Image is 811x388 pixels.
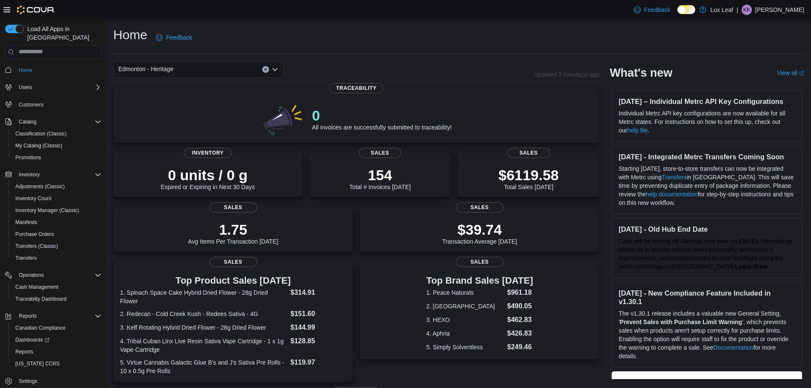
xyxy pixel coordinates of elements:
button: Operations [15,270,47,280]
p: The v1.30.1 release includes a valuable new General Setting, ' ', which prevents sales when produ... [619,309,795,360]
p: $6119.58 [499,167,559,184]
h3: [DATE] - New Compliance Feature Included in v1.30.1 [619,289,795,306]
span: Adjustments (Classic) [15,183,65,190]
span: Sales [456,202,504,213]
span: Reports [15,348,33,355]
a: Learn More [735,263,767,270]
button: Home [2,64,105,76]
span: Purchase Orders [15,231,54,238]
a: Promotions [12,152,45,163]
button: Catalog [2,116,105,128]
span: Feedback [166,33,192,42]
button: Reports [15,311,40,321]
div: Total Sales [DATE] [499,167,559,190]
a: Canadian Compliance [12,323,69,333]
span: Purchase Orders [12,229,101,239]
p: [PERSON_NAME] [755,5,804,15]
button: Traceabilty Dashboard [9,293,105,305]
button: Reports [9,346,105,358]
span: Transfers (Classic) [12,241,101,251]
p: 0 units / 0 g [161,167,255,184]
span: Canadian Compliance [15,325,66,331]
span: Settings [15,376,101,386]
span: Classification (Classic) [15,130,67,137]
button: Cash Management [9,281,105,293]
h3: [DATE] - Integrated Metrc Transfers Coming Soon [619,152,795,161]
span: Canadian Compliance [12,323,101,333]
button: Catalog [15,117,40,127]
button: Purchase Orders [9,228,105,240]
img: Cova [17,6,55,14]
span: Inventory Manager (Classic) [15,207,79,214]
dd: $961.18 [507,287,533,298]
dt: 3. HEXO [426,316,504,324]
span: Reports [15,311,101,321]
span: Edmonton - Heritage [118,64,173,74]
button: Users [15,82,35,92]
button: Promotions [9,152,105,164]
a: [US_STATE] CCRS [12,359,63,369]
a: Settings [15,376,40,386]
dd: $128.85 [290,336,346,346]
h3: Top Brand Sales [DATE] [426,276,533,286]
a: Transfers (Classic) [12,241,61,251]
span: Washington CCRS [12,359,101,369]
h1: Home [113,26,147,43]
span: Catalog [15,117,101,127]
button: Classification (Classic) [9,128,105,140]
p: 154 [349,167,410,184]
span: Sales [507,148,550,158]
span: My Catalog (Classic) [12,141,101,151]
p: Starting [DATE], store-to-store transfers can now be integrated with Metrc using in [GEOGRAPHIC_D... [619,164,795,207]
p: 1.75 [188,221,278,238]
div: Total # Invoices [DATE] [349,167,410,190]
span: KK [743,5,750,15]
span: Catalog [19,118,36,125]
button: Users [2,81,105,93]
span: Sales [359,148,401,158]
span: Sales [209,257,257,267]
a: Classification (Classic) [12,129,70,139]
p: 0 [312,107,452,124]
div: Avg Items Per Transaction [DATE] [188,221,278,245]
button: Inventory Manager (Classic) [9,204,105,216]
p: Individual Metrc API key configurations are now available for all Metrc states. For instructions ... [619,109,795,135]
span: Sales [456,257,504,267]
span: Traceabilty Dashboard [15,296,66,302]
dt: 2. [GEOGRAPHIC_DATA] [426,302,504,310]
a: Transfers [662,174,687,181]
span: Inventory Count [12,193,101,204]
p: Updated 3 minute(s) ago [534,71,599,78]
a: Manifests [12,217,40,227]
span: Feedback [644,6,670,14]
span: Home [15,65,101,75]
dd: $249.46 [507,342,533,352]
button: Inventory [2,169,105,181]
a: Feedback [630,1,673,18]
span: My Catalog (Classic) [15,142,63,149]
span: Transfers [12,253,101,263]
a: Feedback [152,29,195,46]
h2: What's new [610,66,672,80]
a: Reports [12,347,37,357]
dd: $490.05 [507,301,533,311]
button: Transfers [9,252,105,264]
div: All invoices are successfully submitted to traceability! [312,107,452,131]
span: Inventory Count [15,195,52,202]
button: Canadian Compliance [9,322,105,334]
dt: 1. Peace Naturals [426,288,504,297]
span: Customers [15,99,101,110]
a: help file [627,127,648,134]
dt: 2. Redecan - Cold Creek Kush - Redees Sativa - 4G [120,310,287,318]
span: Transfers (Classic) [15,243,58,250]
a: Traceabilty Dashboard [12,294,70,304]
a: Transfers [12,253,40,263]
a: My Catalog (Classic) [12,141,66,151]
button: Reports [2,310,105,322]
span: [US_STATE] CCRS [15,360,60,367]
span: Inventory [15,170,101,180]
button: Operations [2,269,105,281]
dt: 3. Keff Rotating Hybrid Dried Flower - 28g Dried Flower [120,323,287,332]
button: Adjustments (Classic) [9,181,105,193]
